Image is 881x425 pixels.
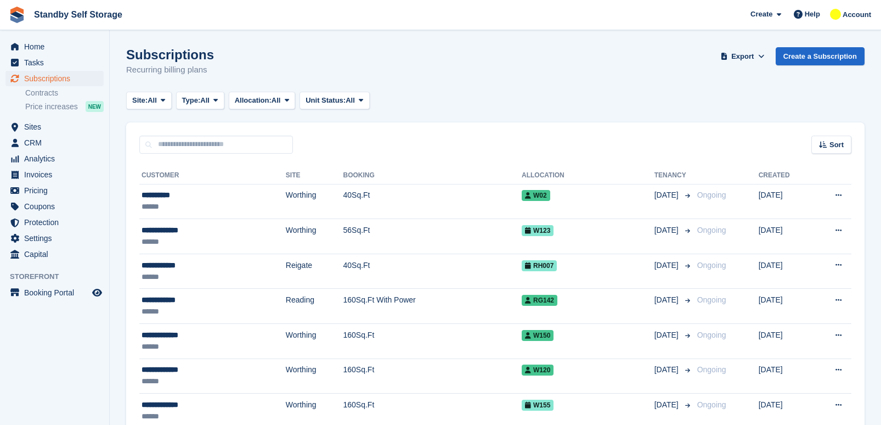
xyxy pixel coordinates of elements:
[654,294,681,306] span: [DATE]
[306,95,346,106] span: Unit Status:
[24,199,90,214] span: Coupons
[5,151,104,166] a: menu
[5,39,104,54] a: menu
[759,167,812,184] th: Created
[697,295,726,304] span: Ongoing
[9,7,25,23] img: stora-icon-8386f47178a22dfd0bd8f6a31ec36ba5ce8667c1dd55bd0f319d3a0aa187defe.svg
[176,92,224,110] button: Type: All
[24,285,90,300] span: Booking Portal
[759,324,812,359] td: [DATE]
[654,189,681,201] span: [DATE]
[759,359,812,394] td: [DATE]
[126,64,214,76] p: Recurring billing plans
[343,289,522,324] td: 160Sq.Ft With Power
[24,71,90,86] span: Subscriptions
[719,47,767,65] button: Export
[91,286,104,299] a: Preview store
[830,9,841,20] img: Glenn Fisher
[522,400,554,411] span: W155
[343,184,522,219] td: 40Sq.Ft
[24,55,90,70] span: Tasks
[10,271,109,282] span: Storefront
[24,231,90,246] span: Settings
[522,295,557,306] span: RG142
[182,95,201,106] span: Type:
[25,100,104,113] a: Price increases NEW
[759,184,812,219] td: [DATE]
[343,324,522,359] td: 160Sq.Ft
[759,289,812,324] td: [DATE]
[522,330,554,341] span: W150
[776,47,865,65] a: Create a Subscription
[5,231,104,246] a: menu
[139,167,286,184] th: Customer
[343,359,522,394] td: 160Sq.Ft
[654,399,681,411] span: [DATE]
[24,135,90,150] span: CRM
[24,247,90,262] span: Capital
[132,95,148,106] span: Site:
[654,364,681,376] span: [DATE]
[286,324,343,359] td: Worthing
[200,95,210,106] span: All
[5,135,104,150] a: menu
[522,167,654,184] th: Allocation
[30,5,127,24] a: Standby Self Storage
[25,102,78,112] span: Price increases
[829,139,844,150] span: Sort
[750,9,772,20] span: Create
[697,331,726,339] span: Ongoing
[5,167,104,182] a: menu
[286,184,343,219] td: Worthing
[5,119,104,135] a: menu
[697,191,726,199] span: Ongoing
[5,215,104,230] a: menu
[235,95,272,106] span: Allocation:
[654,225,681,236] span: [DATE]
[697,226,726,234] span: Ongoing
[126,92,172,110] button: Site: All
[343,254,522,289] td: 40Sq.Ft
[759,219,812,254] td: [DATE]
[522,365,554,376] span: W120
[286,219,343,254] td: Worthing
[24,119,90,135] span: Sites
[843,9,871,20] span: Account
[654,329,681,341] span: [DATE]
[148,95,157,106] span: All
[346,95,355,106] span: All
[5,285,104,300] a: menu
[343,167,522,184] th: Booking
[286,167,343,184] th: Site
[272,95,281,106] span: All
[24,151,90,166] span: Analytics
[5,71,104,86] a: menu
[5,199,104,214] a: menu
[24,39,90,54] span: Home
[25,88,104,98] a: Contracts
[343,219,522,254] td: 56Sq.Ft
[5,183,104,198] a: menu
[286,359,343,394] td: Worthing
[24,183,90,198] span: Pricing
[5,55,104,70] a: menu
[697,365,726,374] span: Ongoing
[522,260,557,271] span: RH007
[24,167,90,182] span: Invoices
[654,260,681,271] span: [DATE]
[759,254,812,289] td: [DATE]
[24,215,90,230] span: Protection
[522,190,550,201] span: W02
[229,92,296,110] button: Allocation: All
[126,47,214,62] h1: Subscriptions
[286,254,343,289] td: Reigate
[300,92,369,110] button: Unit Status: All
[805,9,820,20] span: Help
[697,261,726,270] span: Ongoing
[522,225,554,236] span: W123
[86,101,104,112] div: NEW
[654,167,693,184] th: Tenancy
[731,51,754,62] span: Export
[697,400,726,409] span: Ongoing
[286,289,343,324] td: Reading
